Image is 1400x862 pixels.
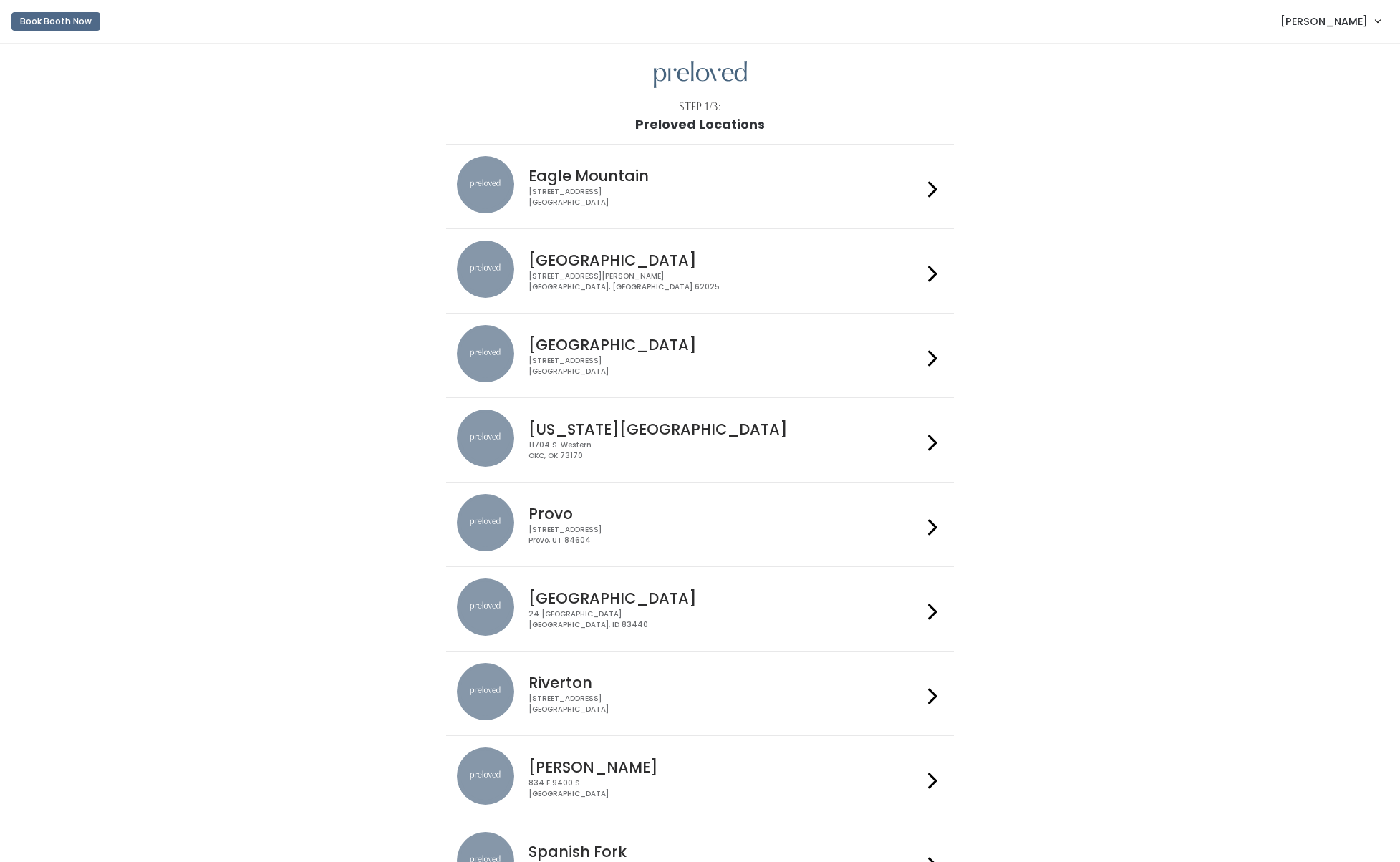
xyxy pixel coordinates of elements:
a: preloved location [US_STATE][GEOGRAPHIC_DATA] 11704 S. WesternOKC, OK 73170 [457,410,943,470]
a: preloved location [PERSON_NAME] 834 E 9400 S[GEOGRAPHIC_DATA] [457,747,943,808]
a: preloved location Provo [STREET_ADDRESS]Provo, UT 84604 [457,494,943,555]
h4: Riverton [528,674,922,691]
img: preloved location [457,494,514,551]
h4: Eagle Mountain [528,168,922,184]
h4: [PERSON_NAME] [528,759,922,775]
img: preloved location [457,747,514,805]
img: preloved location [457,578,514,636]
div: 11704 S. Western OKC, OK 73170 [528,440,922,461]
img: preloved location [457,156,514,213]
h4: Spanish Fork [528,843,922,860]
div: [STREET_ADDRESS] [GEOGRAPHIC_DATA] [528,356,922,377]
a: preloved location [GEOGRAPHIC_DATA] [STREET_ADDRESS][PERSON_NAME][GEOGRAPHIC_DATA], [GEOGRAPHIC_D... [457,241,943,301]
a: preloved location [GEOGRAPHIC_DATA] [STREET_ADDRESS][GEOGRAPHIC_DATA] [457,325,943,386]
a: Book Booth Now [11,6,100,37]
span: [PERSON_NAME] [1280,14,1368,29]
div: [STREET_ADDRESS] [GEOGRAPHIC_DATA] [528,694,922,715]
a: preloved location [GEOGRAPHIC_DATA] 24 [GEOGRAPHIC_DATA][GEOGRAPHIC_DATA], ID 83440 [457,578,943,639]
div: Step 1/3: [679,100,721,115]
a: preloved location Eagle Mountain [STREET_ADDRESS][GEOGRAPHIC_DATA] [457,156,943,217]
h4: [GEOGRAPHIC_DATA] [528,252,922,268]
div: 834 E 9400 S [GEOGRAPHIC_DATA] [528,778,922,799]
div: [STREET_ADDRESS][PERSON_NAME] [GEOGRAPHIC_DATA], [GEOGRAPHIC_DATA] 62025 [528,271,922,292]
img: preloved location [457,663,514,720]
h4: [GEOGRAPHIC_DATA] [528,336,922,353]
img: preloved location [457,241,514,298]
h1: Preloved Locations [635,117,765,132]
img: preloved logo [654,61,747,89]
h4: [GEOGRAPHIC_DATA] [528,590,922,606]
a: preloved location Riverton [STREET_ADDRESS][GEOGRAPHIC_DATA] [457,663,943,724]
img: preloved location [457,410,514,467]
h4: Provo [528,505,922,522]
h4: [US_STATE][GEOGRAPHIC_DATA] [528,421,922,437]
div: [STREET_ADDRESS] Provo, UT 84604 [528,525,922,546]
a: [PERSON_NAME] [1266,6,1394,37]
img: preloved location [457,325,514,382]
div: [STREET_ADDRESS] [GEOGRAPHIC_DATA] [528,187,922,208]
button: Book Booth Now [11,12,100,31]
div: 24 [GEOGRAPHIC_DATA] [GEOGRAPHIC_DATA], ID 83440 [528,609,922,630]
